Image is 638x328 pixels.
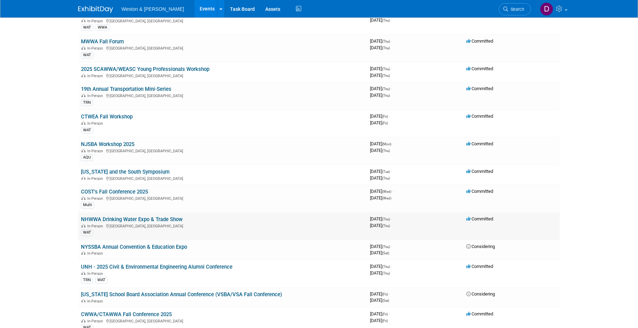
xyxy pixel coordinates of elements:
a: NHWWA Drinking Water Expo & Trade Show [81,216,183,223]
span: In-Person [87,176,105,181]
div: [GEOGRAPHIC_DATA], [GEOGRAPHIC_DATA] [81,175,364,181]
img: Daniel Herzog [540,2,553,16]
div: WAT [95,277,107,283]
span: [DATE] [370,148,390,153]
span: [DATE] [370,66,392,71]
a: Search [499,3,531,15]
img: In-Person Event [81,196,86,200]
span: [DATE] [370,175,390,181]
span: Committed [466,264,493,269]
span: - [391,216,392,221]
img: In-Person Event [81,224,86,227]
div: [GEOGRAPHIC_DATA], [GEOGRAPHIC_DATA] [81,45,364,51]
span: [DATE] [370,270,390,276]
span: Committed [466,114,493,119]
span: [DATE] [370,120,388,125]
div: WAT [81,24,93,31]
span: [DATE] [370,250,389,255]
a: 19th Annual Transportation Mini-Series [81,86,171,92]
span: (Thu) [382,245,390,249]
span: (Fri) [382,312,388,316]
span: Committed [466,141,493,146]
img: In-Person Event [81,19,86,22]
span: [DATE] [370,93,390,98]
span: Committed [466,311,493,316]
span: [DATE] [370,195,391,201]
a: NJSBA Workshop 2025 [81,141,134,147]
span: [DATE] [370,311,390,316]
a: CTWEA Fall Workshop [81,114,133,120]
a: NYSSBA Annual Convention & Education Expo [81,244,187,250]
div: [GEOGRAPHIC_DATA], [GEOGRAPHIC_DATA] [81,73,364,78]
span: (Thu) [382,224,390,228]
span: (Sat) [382,299,389,303]
span: In-Person [87,94,105,98]
span: [DATE] [370,38,392,44]
div: [GEOGRAPHIC_DATA], [GEOGRAPHIC_DATA] [81,93,364,98]
span: (Mon) [382,142,391,146]
span: (Thu) [382,67,390,71]
img: In-Person Event [81,121,86,125]
span: Committed [466,38,493,44]
img: In-Person Event [81,319,86,322]
span: In-Person [87,149,105,153]
a: 2025 SCAWWA/WEASC Young Professionals Workshop [81,66,209,72]
div: [GEOGRAPHIC_DATA], [GEOGRAPHIC_DATA] [81,223,364,228]
span: Considering [466,244,495,249]
span: Committed [466,189,493,194]
span: - [389,291,390,297]
div: WAT [81,229,93,236]
img: In-Person Event [81,94,86,97]
span: [DATE] [370,86,392,91]
img: ExhibitDay [78,6,113,13]
span: [DATE] [370,114,390,119]
span: (Fri) [382,121,388,125]
a: [US_STATE] and the South Symposium [81,169,170,175]
span: [DATE] [370,223,390,228]
img: In-Person Event [81,271,86,275]
a: MWWA Fall Forum [81,38,124,45]
span: In-Person [87,74,105,78]
span: [DATE] [370,291,390,297]
span: - [391,66,392,71]
span: [DATE] [370,45,390,50]
div: AQU [81,154,93,161]
span: [DATE] [370,169,392,174]
span: - [391,38,392,44]
span: (Thu) [382,19,390,22]
div: TRN [81,100,93,106]
span: Committed [466,216,493,221]
span: (Thu) [382,46,390,50]
span: (Thu) [382,149,390,153]
span: (Thu) [382,217,390,221]
span: In-Person [87,46,105,51]
span: (Fri) [382,319,388,323]
div: WAT [81,127,93,133]
a: UNH - 2025 Civil & Environmental Engineering Alumni Conference [81,264,232,270]
span: Committed [466,169,493,174]
span: (Thu) [382,94,390,97]
span: - [389,114,390,119]
span: Search [508,7,524,12]
span: In-Person [87,251,105,256]
div: [GEOGRAPHIC_DATA], [GEOGRAPHIC_DATA] [81,148,364,153]
a: CWWA/CTAWWA Fall Conference 2025 [81,311,172,318]
span: Committed [466,86,493,91]
span: (Sat) [382,251,389,255]
span: In-Person [87,319,105,323]
span: Weston & [PERSON_NAME] [121,6,184,12]
span: [DATE] [370,244,392,249]
span: (Thu) [382,74,390,78]
img: In-Person Event [81,299,86,303]
span: [DATE] [370,216,392,221]
span: [DATE] [370,264,392,269]
img: In-Person Event [81,176,86,180]
span: Considering [466,291,495,297]
a: [US_STATE] School Board Association Annual Conference (VSBA/VSA Fall Conference) [81,291,282,298]
a: COST's Fall Conference 2025 [81,189,148,195]
span: - [389,311,390,316]
span: - [391,264,392,269]
span: In-Person [87,271,105,276]
span: In-Person [87,19,105,23]
span: In-Person [87,121,105,126]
